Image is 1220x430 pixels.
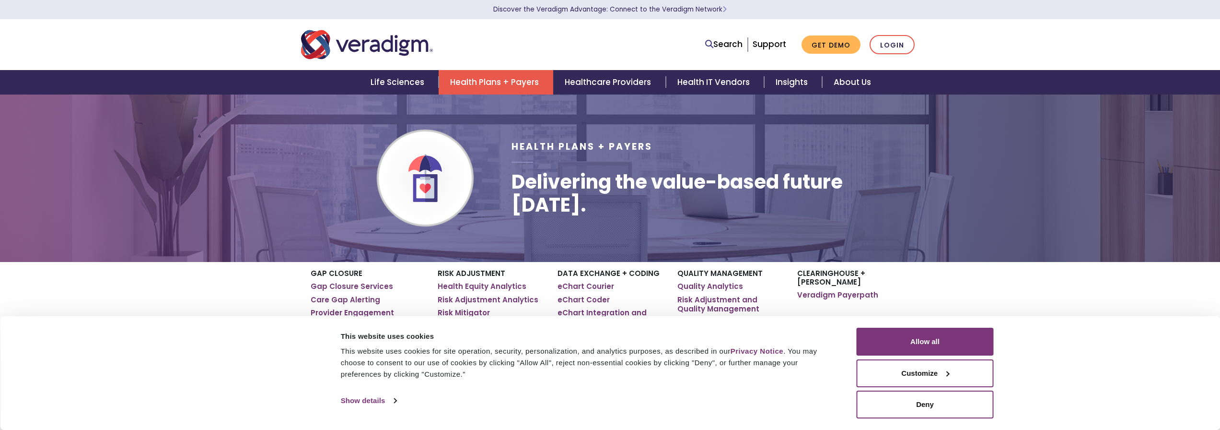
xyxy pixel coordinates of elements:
a: Discover the Veradigm Advantage: Connect to the Veradigm NetworkLearn More [493,5,727,14]
a: Provider Engagement Solutions [311,308,423,327]
a: eChart Courier [558,282,614,291]
a: Life Sciences [359,70,439,95]
a: Health Equity Analytics [438,282,526,291]
a: Care Gap Alerting [311,295,380,305]
img: Veradigm logo [301,29,433,60]
span: Health Plans + Payers [511,140,652,153]
a: Risk Adjustment and Quality Management [677,295,783,314]
a: Veradigm Payerpath [797,290,878,300]
a: Support [753,38,786,50]
a: Get Demo [802,36,860,54]
div: This website uses cookies for site operation, security, personalization, and analytics purposes, ... [341,346,835,380]
a: Risk Mitigator [438,308,490,318]
a: Privacy Notice [731,347,783,355]
button: Deny [857,391,994,418]
a: Health Plans + Payers [439,70,553,95]
a: Login [870,35,915,55]
span: Learn More [722,5,727,14]
a: eChart Integration and Analytics [558,308,663,327]
button: Customize [857,359,994,387]
a: Insights [764,70,822,95]
a: Quality Analytics [677,282,743,291]
a: Risk Adjustment Analytics [438,295,538,305]
a: Search [705,38,743,51]
div: This website uses cookies [341,331,835,342]
button: Allow all [857,328,994,356]
a: Gap Closure Services [311,282,393,291]
h1: Delivering the value-based future [DATE]. [511,170,919,216]
a: About Us [822,70,883,95]
a: Healthcare Providers [553,70,665,95]
a: Health IT Vendors [666,70,764,95]
a: eChart Coder [558,295,610,305]
a: Show details [341,394,396,408]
